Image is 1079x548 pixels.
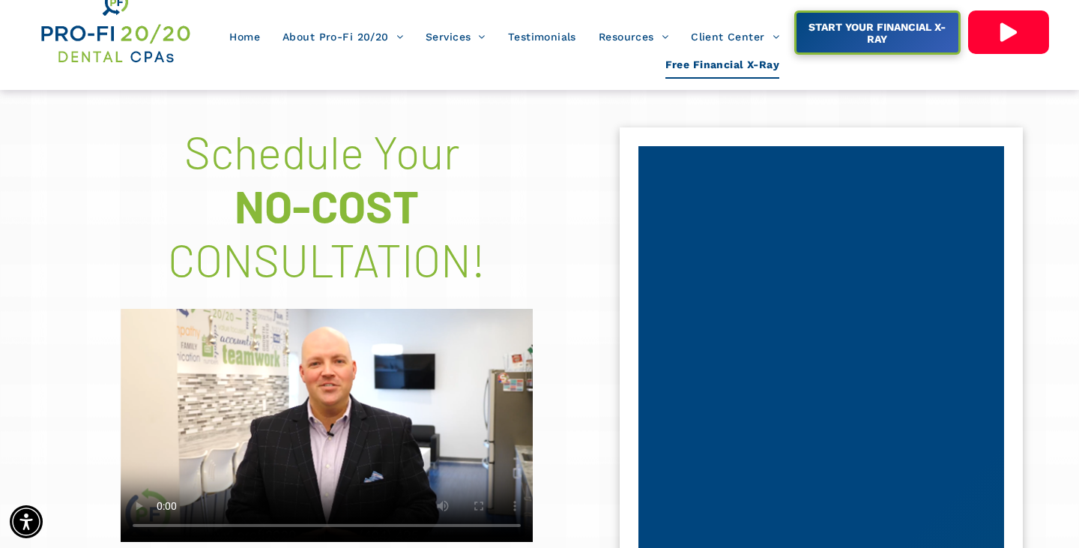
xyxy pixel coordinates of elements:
[587,22,680,51] a: Resources
[271,22,414,51] a: About Pro-Fi 20/20
[218,22,271,51] a: Home
[497,22,587,51] a: Testimonials
[680,22,791,51] a: Client Center
[794,10,961,55] a: START YOUR FINANCIAL X-RAY
[235,178,419,232] font: NO-COST
[798,13,956,52] span: START YOUR FINANCIAL X-RAY
[10,505,43,538] div: Accessibility Menu
[414,22,497,51] a: Services
[654,51,791,79] a: Free Financial X-Ray
[184,124,460,178] span: Schedule Your
[168,232,486,286] font: CONSULTATION!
